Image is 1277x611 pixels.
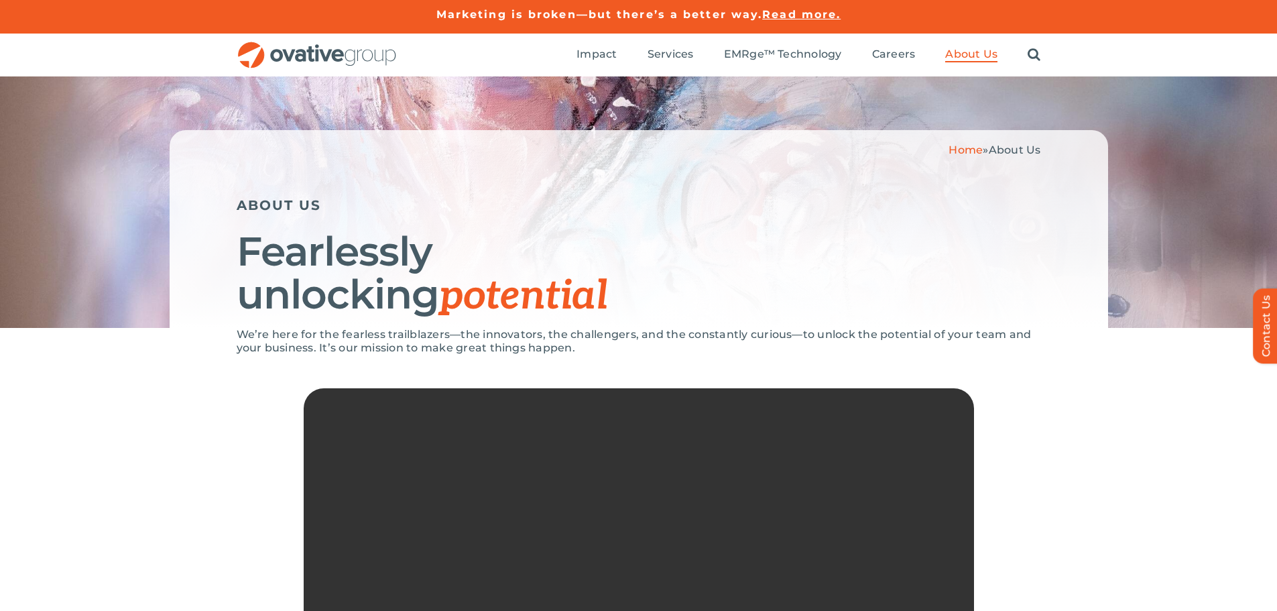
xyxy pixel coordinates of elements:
[945,48,997,62] a: About Us
[237,328,1041,355] p: We’re here for the fearless trailblazers—the innovators, the challengers, and the constantly curi...
[237,230,1041,318] h1: Fearlessly unlocking
[724,48,842,62] a: EMRge™ Technology
[576,48,617,62] a: Impact
[949,144,983,156] a: Home
[872,48,916,61] span: Careers
[576,34,1040,76] nav: Menu
[576,48,617,61] span: Impact
[237,197,1041,213] h5: ABOUT US
[439,272,607,321] span: potential
[872,48,916,62] a: Careers
[436,8,763,21] a: Marketing is broken—but there’s a better way.
[989,144,1041,156] span: About Us
[648,48,694,62] a: Services
[945,48,997,61] span: About Us
[237,40,398,53] a: OG_Full_horizontal_RGB
[724,48,842,61] span: EMRge™ Technology
[949,144,1040,156] span: »
[762,8,841,21] a: Read more.
[648,48,694,61] span: Services
[1028,48,1040,62] a: Search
